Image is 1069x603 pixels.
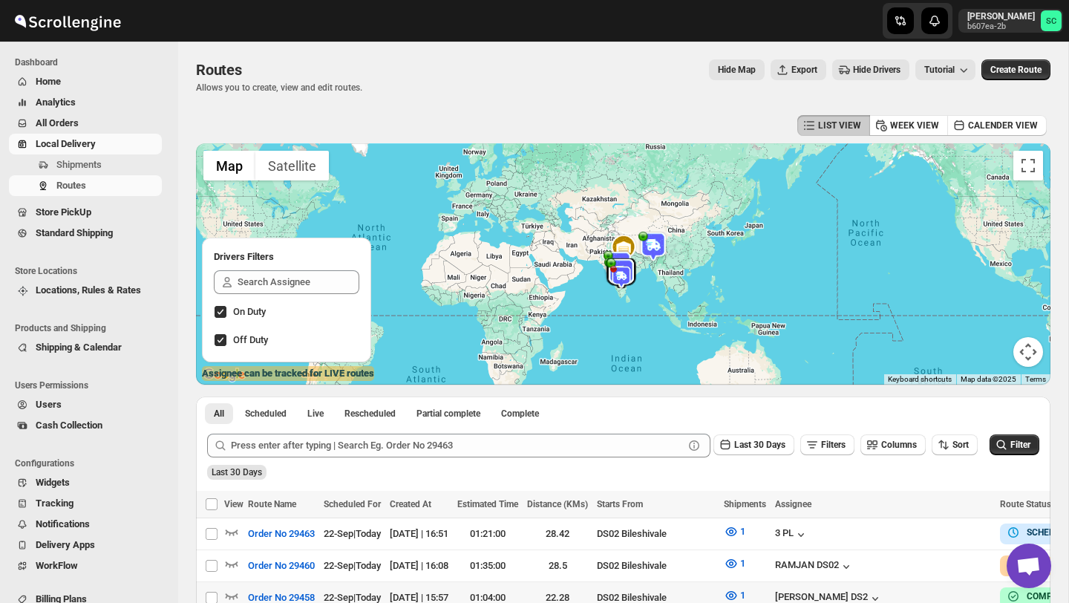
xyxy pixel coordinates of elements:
span: Rescheduled [344,408,396,420]
span: Scheduled For [324,499,381,509]
span: Routes [196,61,242,79]
span: WEEK VIEW [890,120,939,131]
div: 28.5 [527,558,588,573]
span: 1 [740,526,745,537]
span: Notifications [36,518,90,529]
span: Assignee [775,499,811,509]
span: Widgets [36,477,70,488]
button: Home [9,71,162,92]
span: Order No 29460 [248,558,315,573]
span: 1 [740,558,745,569]
span: Partial complete [416,408,480,420]
span: Route Name [248,499,296,509]
label: Assignee can be tracked for LIVE routes [202,366,374,381]
button: Export [771,59,826,80]
button: Shipments [9,154,162,175]
span: Cash Collection [36,420,102,431]
div: 01:21:00 [457,527,518,541]
span: Hide Map [718,64,756,76]
button: Filter [990,434,1039,455]
button: Widgets [9,472,162,493]
span: Live [307,408,324,420]
span: Shipments [724,499,766,509]
button: Show satellite imagery [255,151,329,180]
button: Analytics [9,92,162,113]
span: Filter [1010,440,1030,450]
span: Route Status [1000,499,1051,509]
span: Locations, Rules & Rates [36,284,141,296]
button: Notifications [9,514,162,535]
button: Users [9,394,162,415]
span: CALENDER VIEW [968,120,1038,131]
span: Standard Shipping [36,227,113,238]
button: Map camera controls [1013,337,1043,367]
span: Hide Drivers [853,64,900,76]
button: WEEK VIEW [869,115,948,136]
div: [DATE] | 16:08 [390,558,448,573]
button: Create Route [981,59,1050,80]
input: Search Assignee [238,270,359,294]
span: Map data ©2025 [961,375,1016,383]
button: CALENDER VIEW [947,115,1047,136]
img: Google [200,365,249,385]
button: 3 PL [775,527,808,542]
span: All [214,408,224,420]
a: Open this area in Google Maps (opens a new window) [200,365,249,385]
span: All Orders [36,117,79,128]
span: Last 30 Days [212,467,262,477]
span: Order No 29463 [248,527,315,541]
span: Routes [56,180,86,191]
button: Routes [9,175,162,196]
span: 22-Sep | Today [324,560,381,571]
p: [PERSON_NAME] [967,10,1035,22]
button: LIST VIEW [797,115,870,136]
button: Show street map [203,151,255,180]
button: Tutorial [915,59,975,80]
button: Filters [800,434,854,455]
span: Created At [390,499,431,509]
div: Open chat [1007,544,1051,588]
button: Delivery Apps [9,535,162,555]
span: Create Route [990,64,1042,76]
span: Shipments [56,159,102,170]
button: Last 30 Days [713,434,794,455]
div: DS02 Bileshivale [597,558,715,573]
button: Locations, Rules & Rates [9,280,162,301]
div: DS02 Bileshivale [597,527,715,541]
text: SC [1046,16,1056,26]
span: Tracking [36,498,73,509]
div: RAMJAN DS02 [775,559,854,574]
span: Distance (KMs) [527,499,588,509]
button: WorkFlow [9,555,162,576]
span: Sort [952,440,969,450]
button: LIVE [1006,557,1046,572]
a: Terms (opens in new tab) [1025,375,1046,383]
button: User menu [958,9,1063,33]
div: 28.42 [527,527,588,541]
button: Shipping & Calendar [9,337,162,358]
span: Complete [501,408,539,420]
span: Scheduled [245,408,287,420]
div: [DATE] | 16:51 [390,527,448,541]
input: Press enter after typing | Search Eg. Order No 29463 [231,434,684,457]
span: 22-Sep | Today [324,528,381,539]
span: Estimated Time [457,499,518,509]
span: 1 [740,590,745,601]
button: Map action label [709,59,765,80]
span: Configurations [15,457,168,469]
button: Columns [860,434,926,455]
span: LIST VIEW [818,120,861,131]
span: Dashboard [15,56,168,68]
span: Sanjay chetri [1041,10,1062,31]
p: b607ea-2b [967,22,1035,31]
img: ScrollEngine [12,2,123,39]
span: Local Delivery [36,138,96,149]
h2: Drivers Filters [214,250,359,264]
button: Toggle fullscreen view [1013,151,1043,180]
button: Sort [932,434,978,455]
button: All routes [205,403,233,424]
span: Columns [881,440,917,450]
span: WorkFlow [36,560,78,571]
span: Users [36,399,62,410]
